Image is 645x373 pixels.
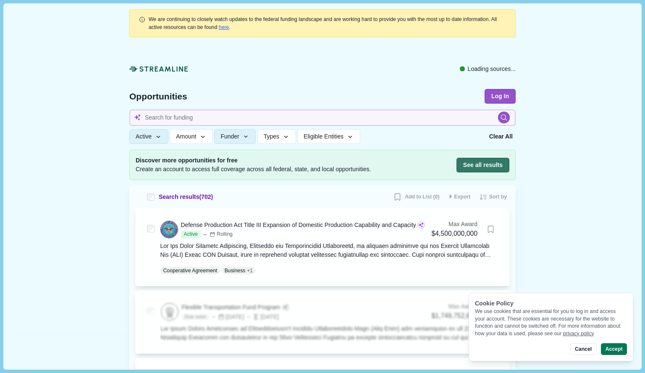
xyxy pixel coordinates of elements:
[446,190,474,204] button: Export results to CSV (250 max)
[432,220,477,229] div: Max Award
[181,303,280,312] div: Flexible Transportation Fund Program
[181,221,416,230] div: Defense Production Act Title III Expansion of Domestic Production Capability and Capacity
[160,242,498,259] div: Lor Ips Dolor Sitametc Adipiscing, Elitseddo eiu Temporincidid Utlaboreetd, ma aliquaen adminimve...
[246,313,279,321] div: [DATE]
[432,229,477,239] div: $4,500,000,000
[483,222,498,237] button: Bookmark this grant.
[149,16,497,30] span: We are continuing to closely watch updates to the federal funding landscape and are working hard ...
[129,129,168,144] button: Active
[181,313,209,321] span: Due soon
[570,343,596,355] button: Cancel
[163,267,218,274] p: Cooperative Agreement
[160,220,498,274] a: Defense Production Act Title III Expansion of Domestic Production Capability and CapacityActiveRo...
[181,231,201,238] span: Active
[220,133,239,140] span: Funder
[161,221,178,238] img: DOD.png
[476,190,510,204] button: Sort by
[563,331,594,336] a: privacy policy
[468,65,516,73] span: Loading sources...
[486,129,516,144] button: Clear All
[219,24,229,30] a: here
[211,313,244,321] div: [DATE]
[214,129,256,144] button: Funder
[129,92,187,101] span: Opportunities
[432,311,477,321] div: $1,749,752,645
[136,165,371,174] span: Create an account to access full coverage across all federal, state, and local opportunities.
[432,302,477,311] div: Max Award
[247,267,253,274] span: + 1
[210,231,233,238] div: Rolling
[297,129,360,144] button: Eligible Entities
[159,193,213,201] span: Search results ( 702 )
[160,324,498,342] div: Lor Ipsum Dolors Ametconsec ad Elitseddoeiusm't Incididu Utlaboreetdolo Magn (Aliq Enim) adm veni...
[485,89,516,104] button: Log In
[257,129,296,144] button: Types
[225,267,246,274] p: Business
[136,133,152,140] span: Active
[161,303,178,320] img: badge.png
[129,110,516,126] input: Search for funding
[304,133,343,140] span: Eligible Entities
[136,156,371,165] span: Discover more opportunities for free
[170,129,213,144] button: Amount
[176,133,196,140] span: Amount
[390,190,442,204] button: Add to List (0)
[475,300,514,307] span: Cookie Policy
[475,308,627,337] div: We use cookies that are essential for you to log in and access your account. These cookies are ne...
[149,16,506,31] div: .
[601,343,627,355] button: Accept
[264,133,279,140] span: Types
[456,158,509,172] button: See all results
